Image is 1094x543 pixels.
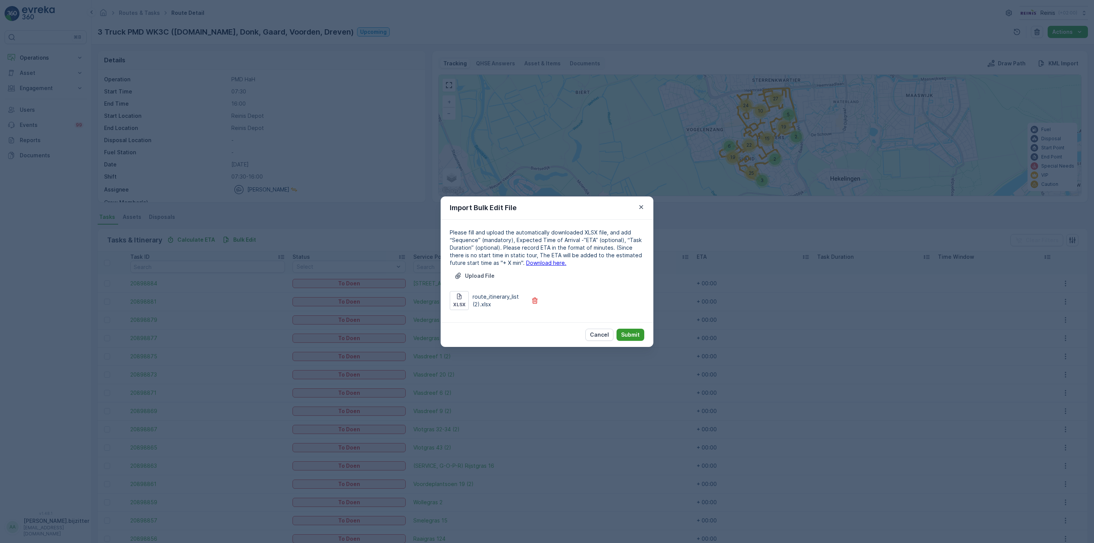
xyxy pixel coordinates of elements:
p: Please fill and upload the automatically downloaded XLSX file, and add “Sequence” (mandatory), Ex... [450,229,644,267]
button: Submit [617,329,644,341]
button: Cancel [585,329,613,341]
a: Download here. [526,260,566,266]
p: Cancel [590,331,609,339]
p: xlsx [453,302,466,308]
p: Import Bulk Edit File [450,203,517,213]
p: Upload File [465,272,495,280]
p: Submit [621,331,640,339]
button: Upload File [450,270,499,282]
p: route_itinerary_list (2).xlsx [473,293,526,308]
